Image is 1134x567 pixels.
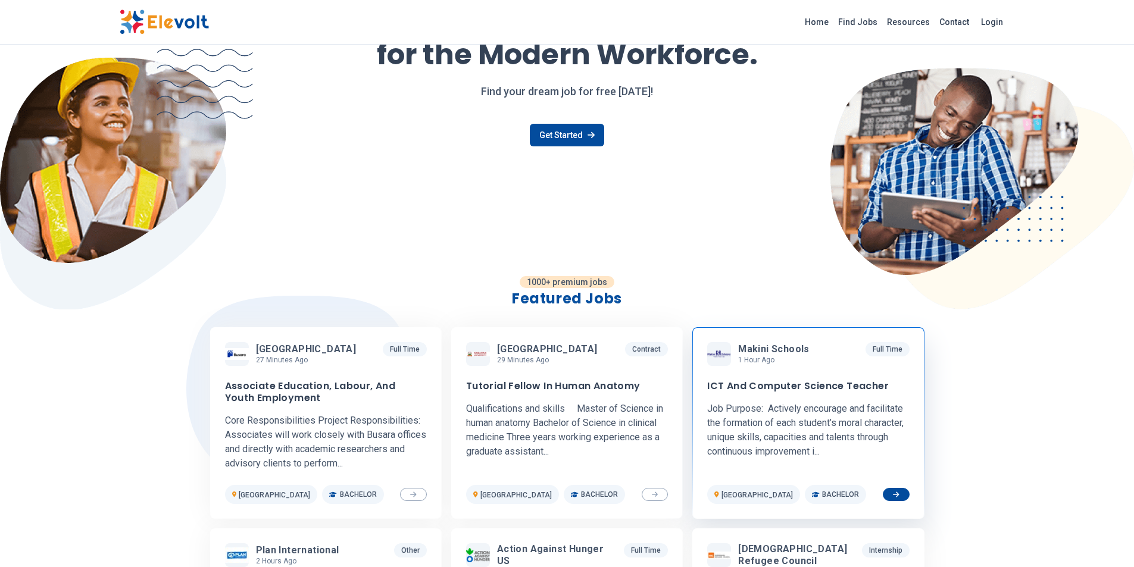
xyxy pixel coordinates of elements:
[738,355,814,365] p: 1 hour ago
[530,124,604,146] a: Get Started
[581,490,618,499] span: Bachelor
[394,543,427,557] p: Other
[882,12,935,32] a: Resources
[256,556,344,566] p: 2 hours ago
[225,380,427,404] h3: Associate Education, Labour, And Youth Employment
[707,552,731,559] img: Norwegian Refugee Council
[466,548,490,562] img: Action Against Hunger US
[120,10,209,35] img: Elevolt
[974,10,1010,34] a: Login
[256,355,361,365] p: 27 minutes ago
[383,342,427,356] p: Full Time
[822,490,859,499] span: Bachelor
[497,343,598,355] span: [GEOGRAPHIC_DATA]
[451,327,683,519] a: Kabarak University[GEOGRAPHIC_DATA]29 minutes agoContractTutorial Fellow In Human AnatomyQualific...
[721,491,793,499] span: [GEOGRAPHIC_DATA]
[466,352,490,356] img: Kabarak University
[862,543,910,557] p: Internship
[800,12,833,32] a: Home
[225,547,249,563] img: Plan International
[497,543,614,567] span: Action Against Hunger US
[120,83,1015,100] p: Find your dream job for free [DATE]!
[738,343,810,355] span: Makini Schools
[866,342,910,356] p: Full Time
[624,543,668,557] p: Full Time
[692,327,924,519] a: Makini SchoolsMakini Schools1 hour agoFull TimeICT And Computer Science TeacherJob Purpose: Activ...
[480,491,552,499] span: [GEOGRAPHIC_DATA]
[833,12,882,32] a: Find Jobs
[738,543,852,567] span: [DEMOGRAPHIC_DATA] Refugee Council
[466,380,641,392] h3: Tutorial Fellow In Human Anatomy
[210,327,442,519] a: Busara Center[GEOGRAPHIC_DATA]27 minutes agoFull TimeAssociate Education, Labour, And Youth Emplo...
[497,355,602,365] p: 29 minutes ago
[1074,510,1134,567] iframe: Chat Widget
[935,12,974,32] a: Contact
[120,5,1015,69] h1: The Job Board for the Modern Workforce.
[225,348,249,361] img: Busara Center
[707,380,889,392] h3: ICT And Computer Science Teacher
[340,490,377,499] span: Bachelor
[225,413,427,471] p: Core Responsibilities Project Responsibilities: Associates will work closely with Busara offices ...
[239,491,310,499] span: [GEOGRAPHIC_DATA]
[625,342,668,356] p: Contract
[707,350,731,358] img: Makini Schools
[256,343,357,355] span: [GEOGRAPHIC_DATA]
[256,544,339,556] span: Plan International
[707,402,909,459] p: Job Purpose: Actively encourage and facilitate the formation of each student’s moral character, u...
[466,402,668,459] p: Qualifications and skills Master of Science in human anatomy Bachelor of Science in clinical medi...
